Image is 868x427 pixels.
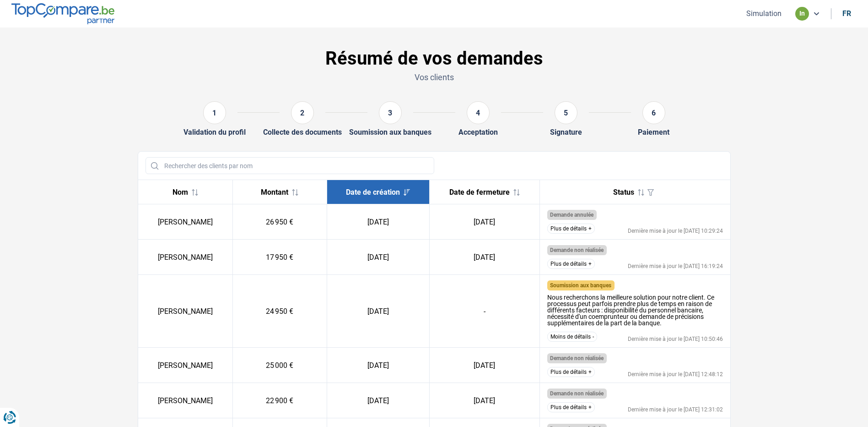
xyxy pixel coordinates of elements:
span: Demande non réalisée [550,355,604,361]
td: 25 000 € [232,348,327,383]
span: Demande non réalisée [550,390,604,397]
td: [PERSON_NAME] [138,204,233,240]
span: Status [613,188,634,197]
td: [DATE] [327,383,429,418]
div: 1 [203,101,226,124]
span: Demande annulée [550,212,593,218]
div: 3 [379,101,402,124]
div: 5 [555,101,577,124]
span: Nom [173,188,188,197]
div: Acceptation [458,128,498,137]
div: Dernière mise à jour le [DATE] 10:29:24 [628,228,723,234]
div: Paiement [638,128,669,137]
td: [PERSON_NAME] [138,240,233,275]
td: [PERSON_NAME] [138,348,233,383]
input: Rechercher des clients par nom [146,157,434,174]
div: 2 [291,101,314,124]
td: 17 950 € [232,240,327,275]
img: TopCompare.be [11,3,114,24]
button: Plus de détails [547,402,595,412]
td: - [429,275,539,348]
button: Simulation [744,9,784,18]
div: Dernière mise à jour le [DATE] 12:48:12 [628,372,723,377]
td: [DATE] [327,204,429,240]
div: Collecte des documents [263,128,342,137]
div: Dernière mise à jour le [DATE] 10:50:46 [628,336,723,342]
p: Vos clients [138,71,731,83]
div: 4 [467,101,490,124]
span: Demande non réalisée [550,247,604,253]
div: Dernière mise à jour le [DATE] 12:31:02 [628,407,723,412]
div: Soumission aux banques [349,128,431,137]
h1: Résumé de vos demandes [138,48,731,70]
div: 6 [642,101,665,124]
button: Plus de détails [547,259,595,269]
div: Signature [550,128,582,137]
button: Moins de détails [547,332,597,342]
td: [DATE] [327,240,429,275]
td: [DATE] [429,204,539,240]
td: 22 900 € [232,383,327,418]
div: in [795,7,809,21]
div: fr [842,9,851,18]
td: [DATE] [429,348,539,383]
div: Dernière mise à jour le [DATE] 16:19:24 [628,263,723,269]
div: Nous recherchons la meilleure solution pour notre client. Ce processus peut parfois prendre plus ... [547,294,723,326]
button: Plus de détails [547,367,595,377]
div: Validation du profil [183,128,246,137]
span: Montant [261,188,288,197]
td: [PERSON_NAME] [138,275,233,348]
td: [DATE] [327,275,429,348]
td: [PERSON_NAME] [138,383,233,418]
span: Soumission aux banques [550,282,611,289]
span: Date de création [346,188,400,197]
button: Plus de détails [547,224,595,234]
td: 24 950 € [232,275,327,348]
span: Date de fermeture [449,188,510,197]
td: 26 950 € [232,204,327,240]
td: [DATE] [429,240,539,275]
td: [DATE] [327,348,429,383]
td: [DATE] [429,383,539,418]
